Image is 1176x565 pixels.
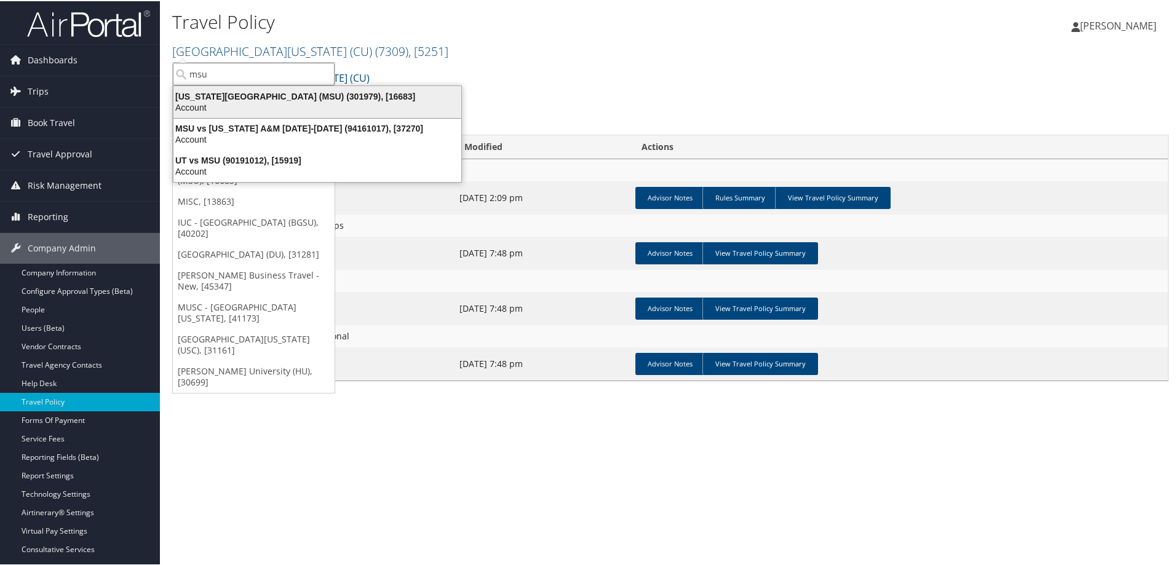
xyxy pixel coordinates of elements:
td: [DATE] 7:48 pm [453,235,630,269]
a: [GEOGRAPHIC_DATA][US_STATE] (USC), [31161] [173,328,335,360]
a: [PERSON_NAME] [1071,6,1169,43]
img: airportal-logo.png [27,8,150,37]
a: View Travel Policy Summary [702,241,818,263]
td: [DATE] 7:48 pm [453,346,630,379]
span: Company Admin [28,232,96,263]
td: [DATE] 7:48 pm [453,291,630,324]
a: Advisor Notes [635,296,705,318]
span: 4 [219,381,224,394]
td: [GEOGRAPHIC_DATA][US_STATE] Groups [173,213,1168,235]
th: Actions [630,134,1168,158]
h1: Travel Policy [172,8,836,34]
a: [PERSON_NAME] Business Travel - New, [45347] [173,264,335,296]
a: Rules Summary [702,186,777,208]
a: [GEOGRAPHIC_DATA][US_STATE] (CU) [172,42,448,58]
a: View Travel Policy Summary [702,352,818,374]
div: MSU vs [US_STATE] A&M [DATE]-[DATE] (94161017), [37270] [166,122,469,133]
span: Trips [28,75,49,106]
div: Account [166,101,469,112]
span: Book Travel [28,106,75,137]
span: , [ 5251 ] [408,42,448,58]
div: UT vs MSU (90191012), [15919] [166,154,469,165]
a: Advisor Notes [635,352,705,374]
td: University of [US_STATE] NonGhost [173,269,1168,291]
a: [GEOGRAPHIC_DATA] (DU), [31281] [173,243,335,264]
a: [PERSON_NAME] University (HU), [30699] [173,360,335,392]
a: Advisor Notes [635,241,705,263]
td: [GEOGRAPHIC_DATA][US_STATE] Personal [173,324,1168,346]
div: Account [166,165,469,176]
div: Account [166,133,469,144]
td: [DATE] 2:09 pm [453,180,630,213]
span: Dashboards [28,44,77,74]
td: [GEOGRAPHIC_DATA][US_STATE] (CU) [173,158,1168,180]
span: Risk Management [28,169,101,200]
a: IUC - [GEOGRAPHIC_DATA] (BGSU), [40202] [173,211,335,243]
input: Search Accounts [173,61,335,84]
span: Reporting [28,200,68,231]
a: MISC, [13863] [173,190,335,211]
span: ( 7309 ) [375,42,408,58]
a: Advisor Notes [635,186,705,208]
span: [PERSON_NAME] [1080,18,1156,31]
a: View Travel Policy Summary [702,296,818,318]
div: [US_STATE][GEOGRAPHIC_DATA] (MSU) (301979), [16683] [166,90,469,101]
a: MUSC - [GEOGRAPHIC_DATA][US_STATE], [41173] [173,296,335,328]
a: View Travel Policy Summary [775,186,891,208]
th: Modified: activate to sort column ascending [453,134,630,158]
span: Travel Approval [28,138,92,168]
